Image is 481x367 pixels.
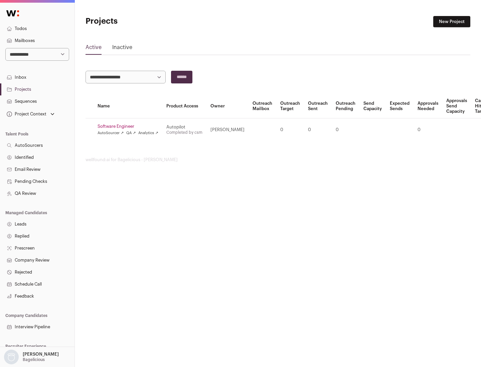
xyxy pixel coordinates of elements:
[3,350,60,364] button: Open dropdown
[23,357,45,362] p: Bagelicious
[138,130,158,136] a: Analytics ↗
[23,352,59,357] p: [PERSON_NAME]
[206,118,249,141] td: [PERSON_NAME]
[126,130,136,136] a: QA ↗
[5,109,56,119] button: Open dropdown
[166,130,202,134] a: Completed by csm
[276,118,304,141] td: 0
[304,118,332,141] td: 0
[86,157,470,162] footer: wellfound:ai for Bagelicious - [PERSON_NAME]
[162,94,206,118] th: Product Access
[86,43,102,54] a: Active
[414,118,442,141] td: 0
[414,94,442,118] th: Approvals Needed
[332,118,359,141] td: 0
[86,16,214,27] h1: Projects
[112,43,132,54] a: Inactive
[359,94,386,118] th: Send Capacity
[433,16,470,27] a: New Project
[98,130,124,136] a: AutoSourcer ↗
[94,94,162,118] th: Name
[3,7,23,20] img: Wellfound
[166,124,202,130] div: Autopilot
[304,94,332,118] th: Outreach Sent
[4,350,19,364] img: nopic.png
[249,94,276,118] th: Outreach Mailbox
[442,94,471,118] th: Approvals Send Capacity
[276,94,304,118] th: Outreach Target
[206,94,249,118] th: Owner
[5,111,46,117] div: Project Context
[332,94,359,118] th: Outreach Pending
[386,94,414,118] th: Expected Sends
[98,124,158,129] a: Software Engineer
